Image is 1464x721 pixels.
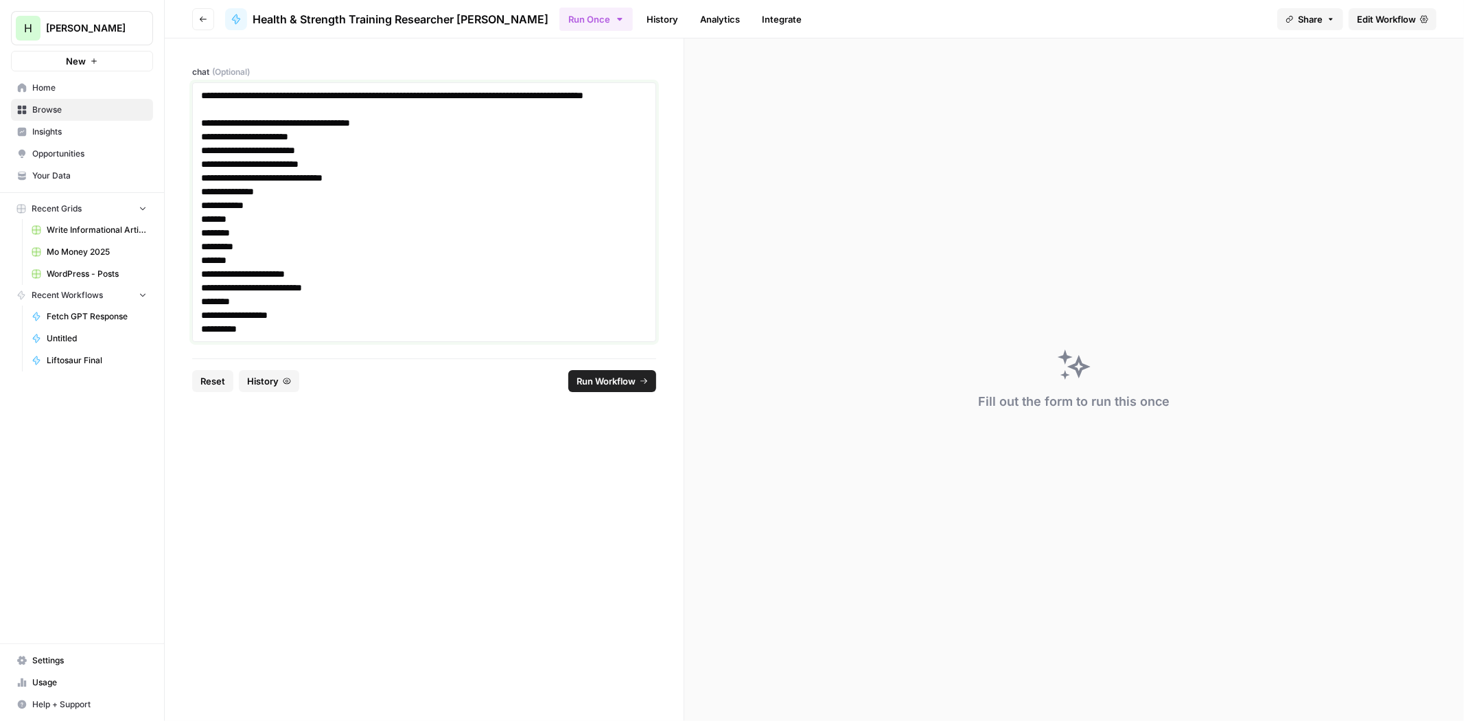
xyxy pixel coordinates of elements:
[25,219,153,241] a: Write Informational Article
[754,8,810,30] a: Integrate
[11,650,153,672] a: Settings
[11,143,153,165] a: Opportunities
[47,310,147,323] span: Fetch GPT Response
[47,246,147,258] span: Mo Money 2025
[11,165,153,187] a: Your Data
[24,20,32,36] span: H
[47,268,147,280] span: WordPress - Posts
[247,374,279,388] span: History
[11,285,153,306] button: Recent Workflows
[253,11,548,27] span: Health & Strength Training Researcher [PERSON_NAME]
[225,8,548,30] a: Health & Strength Training Researcher [PERSON_NAME]
[11,198,153,219] button: Recent Grids
[568,370,656,392] button: Run Workflow
[47,354,147,367] span: Liftosaur Final
[239,370,299,392] button: History
[25,241,153,263] a: Mo Money 2025
[11,121,153,143] a: Insights
[32,289,103,301] span: Recent Workflows
[638,8,686,30] a: History
[32,170,147,182] span: Your Data
[32,654,147,667] span: Settings
[25,263,153,285] a: WordPress - Posts
[32,676,147,689] span: Usage
[979,392,1170,411] div: Fill out the form to run this once
[32,203,82,215] span: Recent Grids
[11,51,153,71] button: New
[11,77,153,99] a: Home
[577,374,636,388] span: Run Workflow
[66,54,86,68] span: New
[25,350,153,371] a: Liftosaur Final
[192,370,233,392] button: Reset
[47,332,147,345] span: Untitled
[25,328,153,350] a: Untitled
[32,126,147,138] span: Insights
[11,11,153,45] button: Workspace: Hasbrook
[11,672,153,694] a: Usage
[32,148,147,160] span: Opportunities
[11,694,153,716] button: Help + Support
[11,99,153,121] a: Browse
[32,104,147,116] span: Browse
[212,66,250,78] span: (Optional)
[559,8,633,31] button: Run Once
[1357,12,1416,26] span: Edit Workflow
[46,21,129,35] span: [PERSON_NAME]
[1298,12,1323,26] span: Share
[200,374,225,388] span: Reset
[1349,8,1437,30] a: Edit Workflow
[192,66,656,78] label: chat
[25,306,153,328] a: Fetch GPT Response
[692,8,748,30] a: Analytics
[32,698,147,711] span: Help + Support
[47,224,147,236] span: Write Informational Article
[1277,8,1343,30] button: Share
[32,82,147,94] span: Home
